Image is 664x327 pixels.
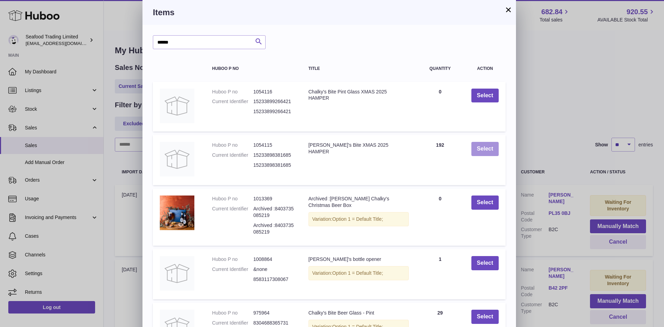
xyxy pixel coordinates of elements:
dt: Huboo P no [212,89,253,95]
dd: 1008864 [253,256,295,263]
button: Select [471,142,499,156]
td: 192 [416,135,464,185]
dt: Huboo P no [212,196,253,202]
span: Option 1 = Default Title; [332,216,383,222]
img: Chalky's bottle opener [160,256,194,291]
dt: Current Identifier [212,206,253,219]
dt: Current Identifier [212,320,253,326]
dd: 8304688365731 [253,320,295,326]
dd: 15233899266421 [253,108,295,115]
img: Chalky's Bite Pint Glass XMAS 2025 HAMPER [160,89,194,123]
td: 0 [416,82,464,132]
dd: 975964 [253,310,295,316]
dd: 15233899266421 [253,98,295,105]
div: [PERSON_NAME]'s Bite XMAS 2025 HAMPER [308,142,409,155]
div: Variation: [308,266,409,280]
div: Archived :[PERSON_NAME] Chalky's Christmas Beer Box [308,196,409,209]
dd: &none [253,266,295,273]
dt: Huboo P no [212,310,253,316]
dd: 8583117308067 [253,276,295,283]
div: Chalky's Bite Beer Glass - Pint [308,310,409,316]
div: Variation: [308,212,409,226]
dd: 15233898381685 [253,162,295,169]
div: [PERSON_NAME]'s bottle opener [308,256,409,263]
dt: Current Identifier [212,98,253,105]
div: Chalky's Bite Pint Glass XMAS 2025 HAMPER [308,89,409,102]
img: Archived :Stein's Chalky's Christmas Beer Box [160,196,194,230]
td: 0 [416,189,464,245]
dt: Huboo P no [212,142,253,148]
dt: Huboo P no [212,256,253,263]
dt: Current Identifier [212,266,253,273]
button: Select [471,256,499,270]
th: Huboo P no [205,60,301,78]
img: Chalky's Bite XMAS 2025 HAMPER [160,142,194,176]
td: 1 [416,249,464,299]
th: Quantity [416,60,464,78]
button: × [504,6,513,14]
button: Select [471,89,499,103]
dd: 1054115 [253,142,295,148]
dd: 1013369 [253,196,295,202]
th: Title [302,60,416,78]
dt: Current Identifier [212,152,253,158]
span: Option 1 = Default Title; [332,270,383,276]
button: Select [471,310,499,324]
button: Select [471,196,499,210]
dd: Archived :8403735085219 [253,206,295,219]
dd: 15233898381685 [253,152,295,158]
th: Action [464,60,506,78]
h3: Items [153,7,506,18]
dd: Archived :8403735085219 [253,222,295,235]
dd: 1054116 [253,89,295,95]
